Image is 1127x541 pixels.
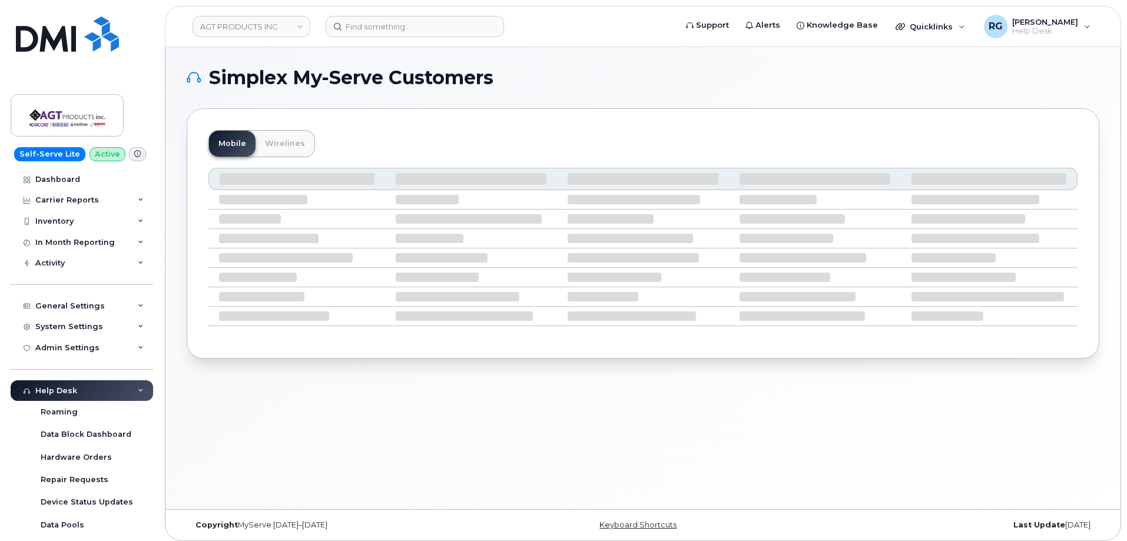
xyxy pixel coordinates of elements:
strong: Copyright [195,520,238,529]
div: MyServe [DATE]–[DATE] [187,520,491,530]
strong: Last Update [1013,520,1065,529]
a: Mobile [209,131,256,157]
a: Wirelines [256,131,314,157]
div: [DATE] [795,520,1099,530]
a: Keyboard Shortcuts [599,520,677,529]
span: Simplex My-Serve Customers [209,69,493,87]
